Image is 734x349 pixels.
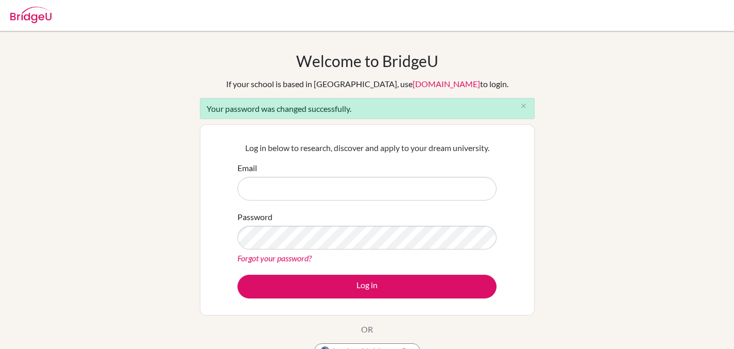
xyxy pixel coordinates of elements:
[10,7,52,23] img: Bridge-U
[514,98,534,114] button: Close
[226,78,508,90] div: If your school is based in [GEOGRAPHIC_DATA], use to login.
[237,162,257,174] label: Email
[413,79,480,89] a: [DOMAIN_NAME]
[361,323,373,336] p: OR
[200,98,535,119] div: Your password was changed successfully.
[237,211,272,223] label: Password
[237,253,312,263] a: Forgot your password?
[237,142,497,154] p: Log in below to research, discover and apply to your dream university.
[296,52,438,70] h1: Welcome to BridgeU
[520,102,527,110] i: close
[237,275,497,298] button: Log in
